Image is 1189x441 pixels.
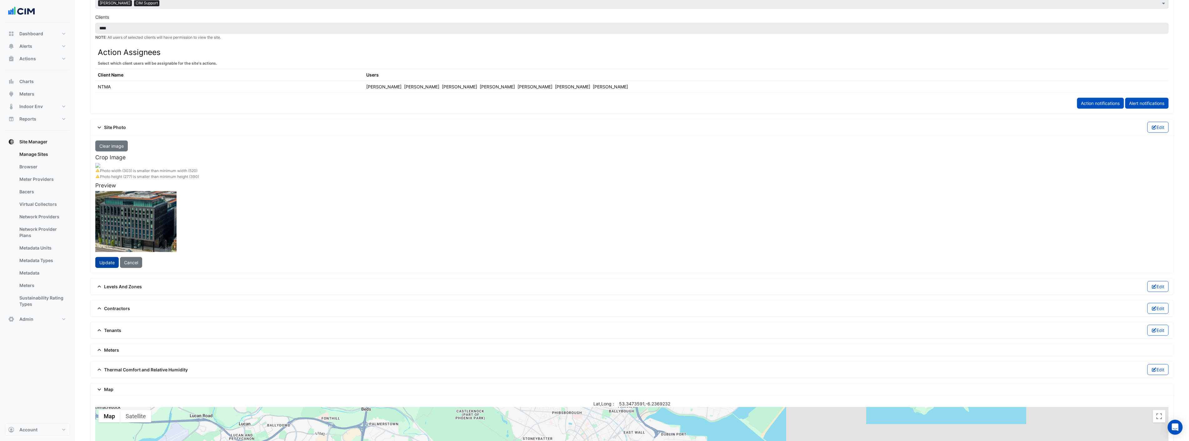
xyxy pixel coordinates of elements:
[5,27,70,40] button: Dashboard
[95,327,122,334] span: Tenants
[19,103,43,110] span: Indoor Env
[14,279,70,292] a: Meters
[95,168,628,174] div: Photo width (303) is smaller than minimum width (520)
[95,400,1169,407] div: 53.3473591,-6.2369232
[8,91,14,97] app-icon: Meters
[14,173,70,186] a: Meter Providers
[14,211,70,223] a: Network Providers
[8,78,14,85] app-icon: Charts
[95,35,106,40] strong: NOTE
[5,40,70,52] button: Alerts
[95,141,128,151] button: Clear image
[14,223,70,242] a: Network Provider Plans
[5,52,70,65] button: Actions
[14,186,70,198] a: Bacers
[594,401,614,406] span: Lat,Long :
[5,100,70,113] button: Indoor Env
[555,83,591,90] div: [PERSON_NAME]
[95,174,628,180] div: Photo height (277) is smaller than minimum height (390)
[8,56,14,62] app-icon: Actions
[5,148,70,313] div: Site Manager
[8,116,14,122] app-icon: Reports
[98,61,217,66] small: Select which client users will be assignable for the site's actions.
[95,14,109,20] label: Clients
[19,56,36,62] span: Actions
[404,83,439,90] div: [PERSON_NAME]
[14,267,70,279] a: Metadata
[14,148,70,161] a: Manage Sites
[19,43,32,49] span: Alerts
[95,347,119,353] span: Meters
[19,31,43,37] span: Dashboard
[19,139,47,145] span: Site Manager
[1077,98,1124,109] a: Action notifications
[1168,420,1183,435] div: Open Intercom Messenger
[98,48,1166,57] h3: Action Assignees
[120,410,151,423] button: Show satellite imagery
[442,83,477,90] div: [PERSON_NAME]
[19,91,34,97] span: Meters
[95,182,628,189] h5: Preview
[98,410,120,423] button: Show street map
[120,257,142,268] button: Cancel
[134,0,159,6] span: CIM Support
[14,161,70,173] a: Browser
[19,316,33,322] span: Admin
[366,83,402,90] div: [PERSON_NAME]
[8,316,14,322] app-icon: Admin
[5,88,70,100] button: Meters
[5,136,70,148] button: Site Manager
[8,31,14,37] app-icon: Dashboard
[19,116,36,122] span: Reports
[1147,325,1169,336] button: Edit
[14,254,70,267] a: Metadata Types
[95,163,100,168] img: 6a9ede20-377c-4b46-9fc2-ca8f52fe7008
[14,292,70,310] a: Sustainability Rating Types
[7,5,36,17] img: Company Logo
[95,283,142,290] span: Levels And Zones
[5,424,70,436] button: Account
[8,139,14,145] app-icon: Site Manager
[19,427,37,433] span: Account
[1147,303,1169,314] button: Edit
[95,191,177,252] img: MiMZA4uvuUlhv8bBdRDFi1ptVQAAAAASUVORK5CYII=
[8,103,14,110] app-icon: Indoor Env
[5,75,70,88] button: Charts
[5,313,70,325] button: Admin
[14,198,70,211] a: Virtual Collectors
[124,260,138,265] span: Cancel
[95,386,114,393] span: Map
[95,366,188,373] span: Thermal Comfort and Relative Humidity
[1153,410,1166,423] button: Toggle fullscreen view
[364,69,901,81] th: Users
[95,69,364,81] th: Client Name
[19,78,34,85] span: Charts
[1125,98,1169,109] a: Alert notifications
[99,260,115,265] span: Update
[95,154,628,161] h5: Crop Image
[95,305,130,312] span: Contractors
[98,0,132,6] span: [PERSON_NAME]
[95,35,221,40] small: : All users of selected clients will have permission to view the site.
[517,83,553,90] div: [PERSON_NAME]
[480,83,515,90] div: [PERSON_NAME]
[5,113,70,125] button: Reports
[95,124,126,131] span: Site Photo
[8,43,14,49] app-icon: Alerts
[593,83,628,90] div: [PERSON_NAME]
[98,83,111,90] div: NTMA
[14,242,70,254] a: Metadata Units
[1147,281,1169,292] button: Edit
[1147,364,1169,375] button: Edit
[95,257,119,268] button: Update
[1147,122,1169,133] button: Edit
